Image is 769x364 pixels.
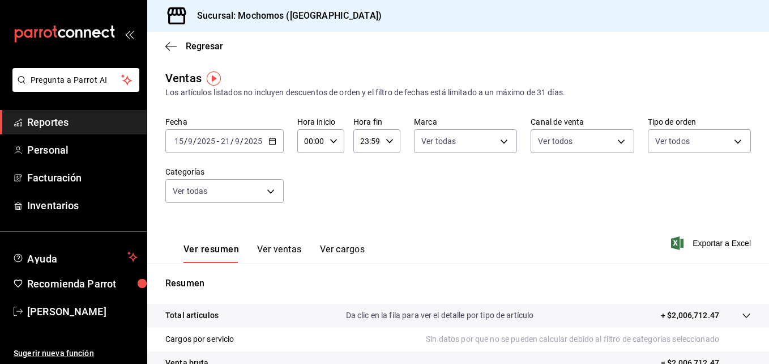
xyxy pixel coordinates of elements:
[193,137,196,146] span: /
[12,68,139,92] button: Pregunta a Parrot AI
[27,198,138,213] span: Inventarios
[174,137,184,146] input: --
[661,310,719,321] p: + $2,006,712.47
[655,136,690,147] span: Ver todos
[27,250,123,264] span: Ayuda
[346,310,534,321] p: Da clic en la fila para ver el detalle por tipo de artículo
[320,244,365,263] button: Ver cargos
[234,137,240,146] input: --
[188,9,382,23] h3: Sucursal: Mochomos ([GEOGRAPHIC_DATA])
[673,236,751,250] button: Exportar a Excel
[531,118,634,126] label: Canal de venta
[426,333,751,345] p: Sin datos por que no se pueden calcular debido al filtro de categorías seleccionado
[14,348,138,359] span: Sugerir nueva función
[27,170,138,185] span: Facturación
[165,41,223,52] button: Regresar
[165,70,202,87] div: Ventas
[31,74,122,86] span: Pregunta a Parrot AI
[165,277,751,290] p: Resumen
[27,304,138,319] span: [PERSON_NAME]
[165,87,751,99] div: Los artículos listados no incluyen descuentos de orden y el filtro de fechas está limitado a un m...
[165,168,284,176] label: Categorías
[27,142,138,158] span: Personal
[27,115,138,130] span: Reportes
[165,118,284,126] label: Fecha
[165,310,219,321] p: Total artículos
[414,118,517,126] label: Marca
[183,244,239,263] button: Ver resumen
[257,244,302,263] button: Ver ventas
[186,41,223,52] span: Regresar
[220,137,230,146] input: --
[125,29,134,39] button: open_drawer_menu
[165,333,234,345] p: Cargos por servicio
[27,276,138,291] span: Recomienda Parrot
[240,137,243,146] span: /
[187,137,193,146] input: --
[196,137,216,146] input: ----
[297,118,344,126] label: Hora inicio
[207,71,221,86] img: Tooltip marker
[230,137,234,146] span: /
[8,82,139,94] a: Pregunta a Parrot AI
[184,137,187,146] span: /
[183,244,365,263] div: navigation tabs
[217,137,219,146] span: -
[173,185,207,197] span: Ver todas
[648,118,751,126] label: Tipo de orden
[243,137,263,146] input: ----
[353,118,400,126] label: Hora fin
[538,136,573,147] span: Ver todos
[421,136,456,147] span: Ver todas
